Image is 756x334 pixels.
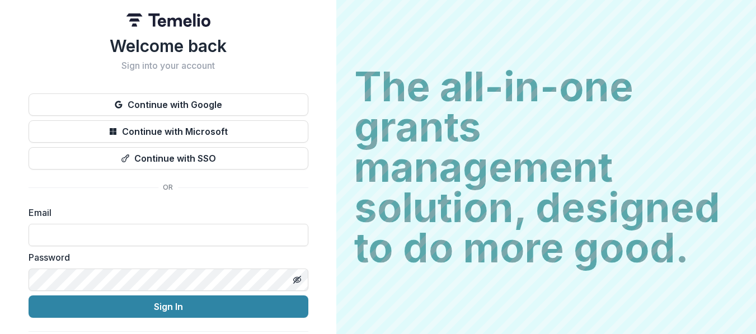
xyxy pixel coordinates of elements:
[29,251,302,264] label: Password
[29,147,308,170] button: Continue with SSO
[29,295,308,318] button: Sign In
[29,36,308,56] h1: Welcome back
[29,60,308,71] h2: Sign into your account
[29,93,308,116] button: Continue with Google
[288,271,306,289] button: Toggle password visibility
[29,120,308,143] button: Continue with Microsoft
[126,13,210,27] img: Temelio
[29,206,302,219] label: Email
